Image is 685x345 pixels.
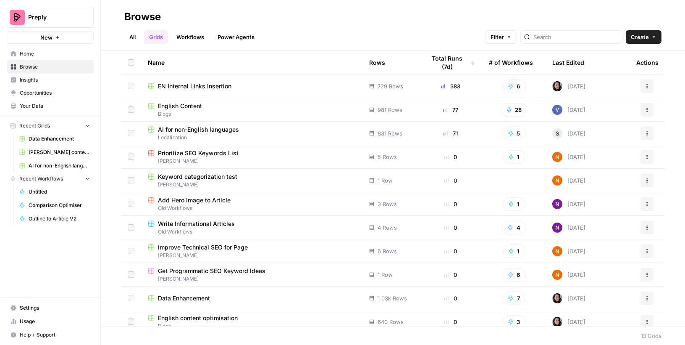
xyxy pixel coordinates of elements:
span: Recent Workflows [19,175,63,183]
button: Filter [485,30,517,44]
span: S [556,129,559,138]
a: Data Enhancement [148,294,356,303]
button: 28 [501,103,528,117]
div: Name [148,51,356,74]
div: [DATE] [552,270,585,280]
button: Recent Grids [7,119,94,132]
img: c37vr20y5fudypip844bb0rvyfb7 [552,270,562,280]
a: Write Informational ArticlesOld Workflows [148,220,356,236]
span: AI for non-English languages [158,125,239,134]
button: Help + Support [7,328,94,342]
a: Grids [144,30,168,44]
span: Blogs [148,110,356,118]
span: 4 Rows [378,223,397,232]
a: Opportunities [7,86,94,100]
div: Last Edited [552,51,584,74]
button: 1 [503,197,525,211]
div: [DATE] [552,175,585,186]
a: Prioritize SEO Keywords List[PERSON_NAME] [148,149,356,165]
a: Outline to Article V2 [16,212,94,226]
span: Old Workflows [148,228,356,236]
button: Recent Workflows [7,172,94,185]
a: Settings [7,301,94,315]
span: Usage [20,318,90,325]
a: Get Programmatic SEO Keyword Ideas[PERSON_NAME] [148,267,356,283]
div: [DATE] [552,152,585,162]
span: Preply [28,13,79,21]
button: 1 [503,150,525,164]
span: 831 Rows [378,129,402,138]
span: [PERSON_NAME] [148,275,356,283]
span: Blogs [148,322,356,330]
a: Workflows [171,30,209,44]
img: Preply Logo [10,10,25,25]
div: [DATE] [552,105,585,115]
span: 5 Rows [378,153,397,161]
span: Browse [20,63,90,71]
button: 6 [502,268,526,281]
div: # of Workflows [489,51,533,74]
div: 0 [426,294,475,303]
button: 1 [503,244,525,258]
span: Improve Technical SEO for Page [158,243,248,252]
span: 6 Rows [378,247,397,255]
img: 0od0somutai3rosqwdkhgswflu93 [552,293,562,303]
img: kedmmdess6i2jj5txyq6cw0yj4oc [552,223,562,233]
span: AI for non-English languages [29,162,90,170]
span: 3 Rows [378,200,397,208]
a: Improve Technical SEO for Page[PERSON_NAME] [148,243,356,259]
span: 1 Row [378,176,393,185]
span: 1.03k Rows [378,294,407,303]
div: [DATE] [552,246,585,256]
a: Home [7,47,94,61]
span: Outline to Article V2 [29,215,90,223]
span: EN Internal Links Insertion [158,82,231,90]
div: Rows [369,51,385,74]
span: [PERSON_NAME] [148,252,356,259]
a: All [124,30,141,44]
a: English ContentBlogs [148,102,356,118]
span: Home [20,50,90,58]
button: New [7,31,94,44]
span: English content optimisation [158,314,238,322]
div: 0 [426,200,475,208]
span: Get Programmatic SEO Keyword Ideas [158,267,265,275]
span: Keyword categorization test [158,172,237,181]
a: [PERSON_NAME] content interlinking test - new content [16,146,94,159]
img: c37vr20y5fudypip844bb0rvyfb7 [552,152,562,162]
span: Settings [20,304,90,312]
span: Your Data [20,102,90,110]
div: [DATE] [552,199,585,209]
span: Write Informational Articles [158,220,235,228]
a: Comparison Optimiser [16,199,94,212]
div: 0 [426,318,475,326]
a: Power Agents [213,30,260,44]
div: 77 [426,106,475,114]
button: 3 [502,315,526,329]
div: 0 [426,247,475,255]
span: Data Enhancement [158,294,210,303]
a: EN Internal Links Insertion [148,82,356,90]
span: Recent Grids [19,122,50,130]
a: Insights [7,73,94,87]
img: 0od0somutai3rosqwdkhgswflu93 [552,317,562,327]
div: [DATE] [552,317,585,327]
a: Data Enhancement [16,132,94,146]
span: Add Hero Image to Article [158,196,231,204]
button: 5 [502,127,526,140]
a: Browse [7,60,94,74]
span: 981 Rows [378,106,402,114]
div: Browse [124,10,161,24]
span: Filter [491,33,504,41]
a: Keyword categorization test[PERSON_NAME] [148,172,356,188]
input: Search [533,33,619,41]
a: Untitled [16,185,94,199]
span: New [40,33,52,42]
span: Data Enhancement [29,135,90,143]
span: Help + Support [20,331,90,339]
div: [DATE] [552,293,585,303]
span: [PERSON_NAME] content interlinking test - new content [29,149,90,156]
span: Localization [148,134,356,141]
a: AI for non-English languagesLocalization [148,125,356,141]
span: Insights [20,76,90,84]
